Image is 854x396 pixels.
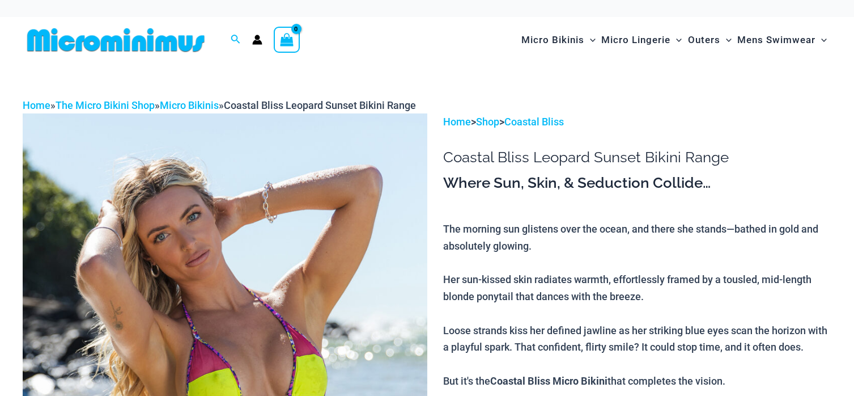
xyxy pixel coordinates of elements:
a: Mens SwimwearMenu ToggleMenu Toggle [734,23,830,57]
span: Outers [688,26,720,54]
p: > > [443,113,831,130]
span: Micro Bikinis [521,26,584,54]
a: Search icon link [231,33,241,47]
a: Account icon link [252,35,262,45]
a: Coastal Bliss [504,116,564,128]
img: MM SHOP LOGO FLAT [23,27,209,53]
span: Micro Lingerie [601,26,670,54]
span: » » » [23,99,416,111]
b: Coastal Bliss Micro Bikini [490,374,607,387]
span: Coastal Bliss Leopard Sunset Bikini Range [224,99,416,111]
h1: Coastal Bliss Leopard Sunset Bikini Range [443,149,831,166]
a: The Micro Bikini Shop [56,99,155,111]
a: Home [23,99,50,111]
a: OutersMenu ToggleMenu Toggle [685,23,734,57]
a: Micro LingerieMenu ToggleMenu Toggle [598,23,685,57]
a: View Shopping Cart, empty [274,27,300,53]
span: Menu Toggle [670,26,682,54]
span: Mens Swimwear [737,26,815,54]
a: Home [443,116,471,128]
span: Menu Toggle [815,26,827,54]
span: Menu Toggle [720,26,732,54]
nav: Site Navigation [517,21,831,59]
h3: Where Sun, Skin, & Seduction Collide… [443,174,831,193]
a: Shop [476,116,499,128]
span: Menu Toggle [584,26,596,54]
a: Micro Bikinis [160,99,219,111]
a: Micro BikinisMenu ToggleMenu Toggle [519,23,598,57]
